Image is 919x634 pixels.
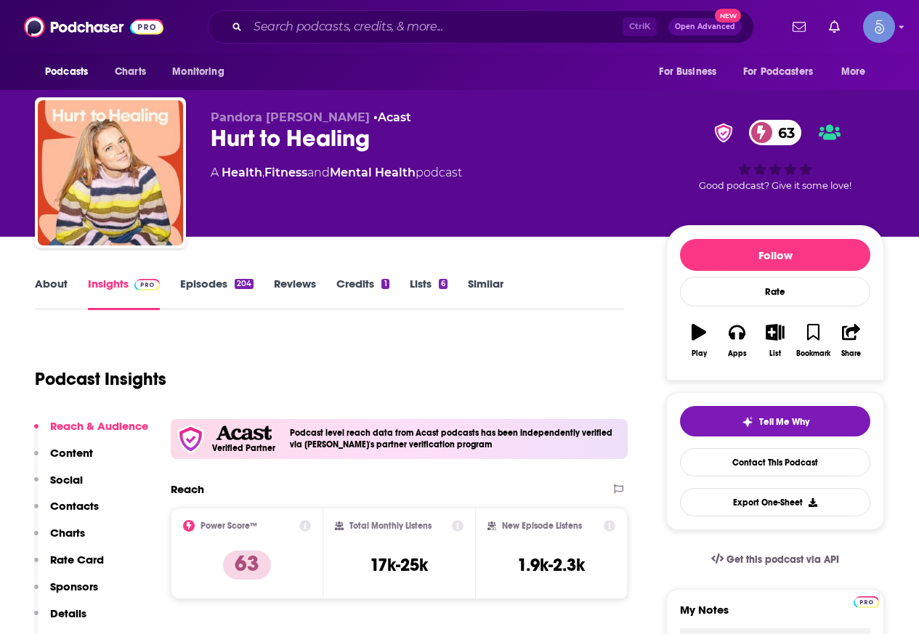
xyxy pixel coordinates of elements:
[468,277,503,310] a: Similar
[162,58,243,86] button: open menu
[841,349,861,358] div: Share
[742,416,753,428] img: tell me why sparkle
[223,550,271,580] p: 63
[50,473,83,487] p: Social
[726,553,839,566] span: Get this podcast via API
[34,526,85,553] button: Charts
[35,368,166,390] h1: Podcast Insights
[668,18,742,36] button: Open AdvancedNew
[235,279,254,289] div: 204
[38,100,183,245] img: Hurt to Healing
[34,499,99,526] button: Contacts
[50,553,104,566] p: Rate Card
[680,448,870,476] a: Contact This Podcast
[787,15,811,39] a: Show notifications dropdown
[290,428,622,450] h4: Podcast level reach data from Acast podcasts has been independently verified via [PERSON_NAME]'s ...
[764,120,802,145] span: 63
[680,406,870,436] button: tell me why sparkleTell Me Why
[863,11,895,43] span: Logged in as Spiral5-G1
[743,62,813,82] span: For Podcasters
[831,58,884,86] button: open menu
[50,526,85,540] p: Charts
[330,166,416,179] a: Mental Health
[823,15,846,39] a: Show notifications dropdown
[854,596,879,608] img: Podchaser Pro
[373,110,411,124] span: •
[34,473,83,500] button: Social
[349,521,432,531] h2: Total Monthly Listens
[769,349,781,358] div: List
[680,239,870,271] button: Follow
[659,62,716,82] span: For Business
[756,314,794,367] button: List
[212,444,275,452] h5: Verified Partner
[796,349,830,358] div: Bookmark
[666,110,884,200] div: verified Badge63Good podcast? Give it some love!
[180,277,254,310] a: Episodes204
[34,580,98,606] button: Sponsors
[734,58,834,86] button: open menu
[171,482,204,496] h2: Reach
[34,553,104,580] button: Rate Card
[692,349,707,358] div: Play
[50,446,93,460] p: Content
[45,62,88,82] span: Podcasts
[35,277,68,310] a: About
[863,11,895,43] img: User Profile
[50,419,148,433] p: Reach & Audience
[50,606,86,620] p: Details
[841,62,866,82] span: More
[336,277,389,310] a: Credits1
[381,279,389,289] div: 1
[24,13,163,41] img: Podchaser - Follow, Share and Rate Podcasts
[35,58,107,86] button: open menu
[208,10,754,44] div: Search podcasts, credits, & more...
[50,580,98,593] p: Sponsors
[262,166,264,179] span: ,
[715,9,741,23] span: New
[410,277,448,310] a: Lists6
[863,11,895,43] button: Show profile menu
[222,166,262,179] a: Health
[749,120,802,145] a: 63
[134,279,160,290] img: Podchaser Pro
[50,499,99,513] p: Contacts
[172,62,224,82] span: Monitoring
[623,17,657,36] span: Ctrl K
[34,606,86,633] button: Details
[34,446,93,473] button: Content
[264,166,307,179] a: Fitness
[675,23,735,31] span: Open Advanced
[854,594,879,608] a: Pro website
[680,488,870,516] button: Export One-Sheet
[211,164,462,182] div: A podcast
[34,419,148,446] button: Reach & Audience
[370,554,428,576] h3: 17k-25k
[759,416,809,428] span: Tell Me Why
[115,62,146,82] span: Charts
[211,110,370,124] span: Pandora [PERSON_NAME]
[378,110,411,124] a: Acast
[307,166,330,179] span: and
[700,542,851,577] a: Get this podcast via API
[517,554,585,576] h3: 1.9k-2.3k
[833,314,870,367] button: Share
[177,425,205,453] img: verfied icon
[274,277,316,310] a: Reviews
[649,58,734,86] button: open menu
[794,314,832,367] button: Bookmark
[105,58,155,86] a: Charts
[728,349,747,358] div: Apps
[680,314,718,367] button: Play
[680,603,870,628] label: My Notes
[502,521,582,531] h2: New Episode Listens
[680,277,870,306] div: Rate
[88,277,160,310] a: InsightsPodchaser Pro
[201,521,257,531] h2: Power Score™
[248,15,623,38] input: Search podcasts, credits, & more...
[439,279,448,289] div: 6
[710,123,737,142] img: verified Badge
[216,426,271,441] img: Acast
